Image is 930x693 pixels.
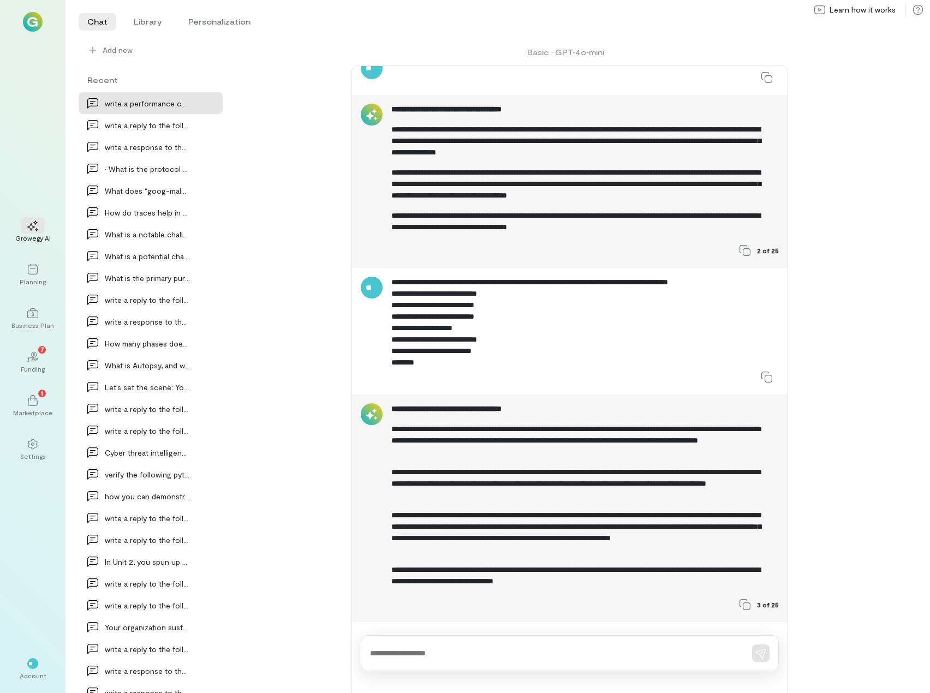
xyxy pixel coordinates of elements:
div: write a reply to the following and include a fact… [105,425,190,437]
div: How many phases does the Abstract Digital Forensi… [105,338,190,349]
div: Your organization sustained a network intrusion,… [105,622,190,633]
span: Add new [103,45,214,56]
li: Chat [79,13,116,31]
span: 7 [40,344,44,354]
div: What is a notable challenge associated with cloud… [105,229,190,240]
div: write a response to the following to include a fa… [105,141,190,153]
div: What does “goog-malware-shavar” mean inside the T… [105,185,190,196]
span: Learn how it works [830,4,896,15]
div: write a performance comments for an ITNC in the N… [105,98,190,109]
div: Planning [20,277,46,286]
div: In Unit 2, you spun up a Docker version of Splunk… [105,556,190,567]
li: Library [125,13,171,31]
div: Marketplace [13,408,53,417]
div: write a reply to the following: Q: Based on your… [105,643,190,655]
div: Business Plan [11,321,54,330]
span: 2 of 25 [757,246,779,255]
div: write a reply to the following to include a fact:… [105,534,190,546]
a: Marketplace [13,386,52,426]
a: Growegy AI [13,212,52,251]
div: How do traces help in understanding system behavi… [105,207,190,218]
a: Business Plan [13,299,52,338]
div: write a reply to the following to include a new f… [105,120,190,131]
div: write a reply to the following to include a fact… [105,403,190,415]
div: Cyber threat intelligence platforms (TIPs) offer… [105,447,190,458]
div: how you can demonstrate an exploit using CVE-2023… [105,491,190,502]
div: • What is the protocol SSDP? Why would it be good… [105,163,190,175]
div: Funding [21,365,45,373]
div: Recent [79,74,223,86]
a: Settings [13,430,52,469]
div: write a response to the following to include a fa… [105,665,190,677]
div: verify the following python code: from flask_unsi… [105,469,190,480]
div: What is Autopsy, and what is its primary purpose… [105,360,190,371]
a: Funding [13,343,52,382]
div: What is a potential challenge in cloud investigat… [105,250,190,262]
div: write a reply to the following to include a fact:… [105,600,190,611]
div: Let’s set the scene: You get to complete this sto… [105,381,190,393]
div: write a reply to the following to include a fact… [105,294,190,306]
div: What is the primary purpose of chkrootkit and rkh… [105,272,190,284]
a: Planning [13,255,52,295]
div: Settings [20,452,46,461]
li: Personalization [180,13,259,31]
div: write a reply to the following to include a fact… [105,512,190,524]
div: Growegy AI [15,234,51,242]
span: 1 [41,388,43,398]
span: 3 of 25 [757,600,779,609]
div: write a response to the following to include a fa… [105,316,190,327]
div: Account [20,671,46,680]
div: write a reply to the following to include a fact:… [105,578,190,589]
